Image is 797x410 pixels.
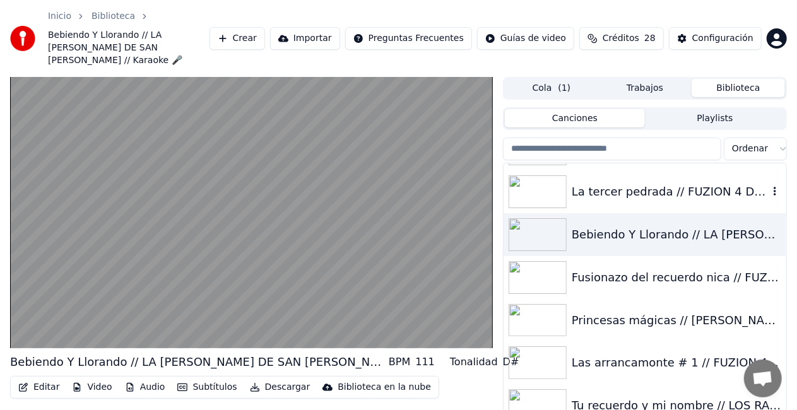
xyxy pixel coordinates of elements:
[120,378,170,396] button: Audio
[345,27,472,50] button: Preguntas Frecuentes
[245,378,316,396] button: Descargar
[270,27,340,50] button: Importar
[13,378,64,396] button: Editar
[10,26,35,51] img: youka
[477,27,574,50] button: Guías de video
[505,79,598,97] button: Cola
[598,79,692,97] button: Trabajos
[744,360,782,397] a: Chat abierto
[732,143,768,155] span: Ordenar
[389,354,410,370] div: BPM
[644,32,656,45] span: 28
[572,183,769,201] div: La tercer pedrada // FUZION 4 DE [GEOGRAPHIC_DATA] // Karaoke 🎤
[48,10,210,67] nav: breadcrumb
[210,27,265,50] button: Crear
[603,32,639,45] span: Créditos
[558,82,570,95] span: ( 1 )
[692,32,753,45] div: Configuración
[48,29,210,67] span: Bebiendo Y Llorando // LA [PERSON_NAME] DE SAN [PERSON_NAME] // Karaoke 🎤
[669,27,762,50] button: Configuración
[450,354,498,370] div: Tonalidad
[172,378,242,396] button: Subtítulos
[572,269,781,286] div: Fusionazo del recuerdo nica // FUZION 4 DE [GEOGRAPHIC_DATA] // Karaoke 🎤
[572,312,781,329] div: Princesas mágicas // [PERSON_NAME] // Karaoke 🎤
[48,10,71,23] a: Inicio
[572,226,781,243] div: Bebiendo Y Llorando // LA [PERSON_NAME] DE SAN [PERSON_NAME] // Karaoke 🎤
[579,27,664,50] button: Créditos28
[67,378,117,396] button: Video
[572,354,781,372] div: Las arrancamonte # 1 // FUZION 4 DE [GEOGRAPHIC_DATA] // Karaoke 🎤
[645,109,785,127] button: Playlists
[10,353,389,371] div: Bebiendo Y Llorando // LA [PERSON_NAME] DE SAN [PERSON_NAME] // Karaoke 🎤
[92,10,135,23] a: Biblioteca
[692,79,785,97] button: Biblioteca
[415,354,435,370] div: 111
[338,381,431,394] div: Biblioteca en la nube
[505,109,645,127] button: Canciones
